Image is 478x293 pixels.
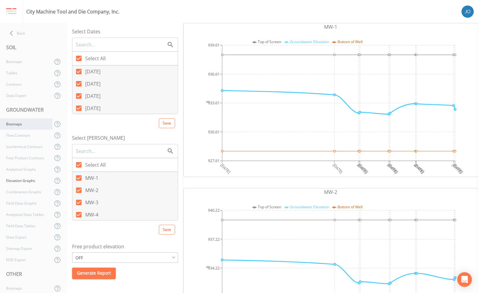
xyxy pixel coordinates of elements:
button: Save [159,225,175,235]
label: Select [PERSON_NAME] [72,134,178,142]
tspan: 940.22 [208,208,220,213]
tspan: [DATE] [452,162,465,175]
button: Save [159,118,175,128]
span: [DATE] [85,92,100,100]
tspan: [DATE] [219,162,232,175]
tspan: 934.22 [208,265,220,271]
tspan: [DATE] [357,162,369,175]
span: MW-2 [85,187,98,194]
div: OFF [72,253,178,262]
tspan: [DATE] [387,162,400,175]
label: Free product elevation [72,241,124,252]
div: City Machine Tool and Die Company, Inc. [26,8,119,15]
span: Select All [85,55,106,62]
span: [DATE] [85,68,100,75]
div: MW-1 [184,23,478,31]
span: Groundwater Elevation [290,39,329,44]
span: [DATE] [85,80,100,87]
span: Select All [85,161,106,169]
span: MW-3 [85,199,98,206]
tspan: 927.61 [208,158,220,163]
img: logo [6,8,16,15]
tspan: ft [205,100,210,103]
span: Groundwater Elevation [290,204,329,210]
tspan: [DATE] [332,162,344,175]
span: MW-4 [85,211,98,218]
tspan: 930.61 [208,129,220,135]
span: Top of Screen [258,39,281,44]
tspan: 939.61 [208,43,220,48]
span: Bottom of Well [338,204,363,210]
div: MW-2 [184,188,478,196]
tspan: 937.22 [208,237,220,242]
tspan: ft [205,265,210,268]
span: Bottom of Well [338,39,363,44]
label: Select Dates [72,28,178,35]
input: Search... [75,41,167,49]
span: MW-1 [85,174,98,182]
button: Generate Report [72,268,116,279]
tspan: [DATE] [413,162,425,175]
tspan: 933.61 [208,100,220,106]
span: [DATE] [85,105,100,112]
span: Top of Screen [258,204,281,210]
input: Search... [75,147,167,155]
tspan: 936.61 [208,72,220,77]
img: eb8b2c35ded0d5aca28d215f14656a61 [462,6,474,18]
div: Open Intercom Messenger [457,272,472,287]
